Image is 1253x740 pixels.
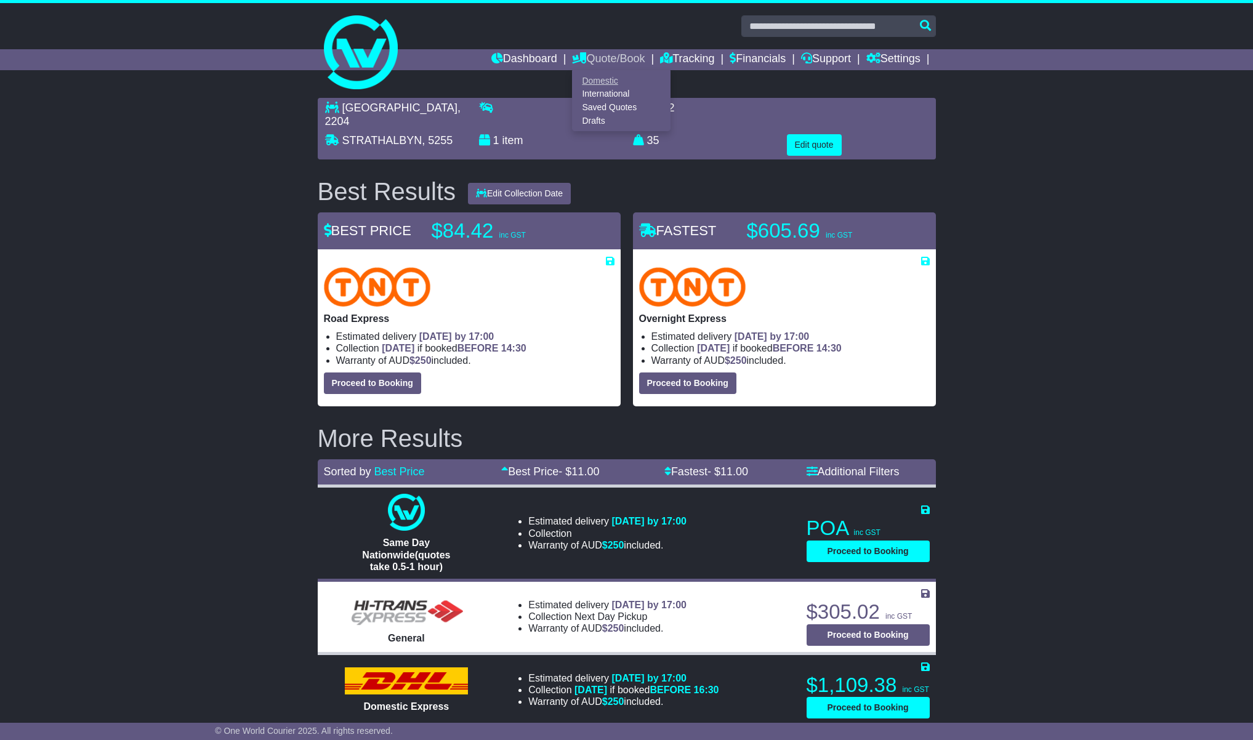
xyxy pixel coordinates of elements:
span: 250 [608,696,624,707]
span: [DATE] [574,685,607,695]
span: $ [602,623,624,633]
span: if booked [574,685,719,695]
li: Collection [528,528,687,539]
button: Proceed to Booking [639,372,736,394]
a: Best Price- $11.00 [501,465,599,478]
span: , 5255 [422,134,453,147]
p: $305.02 [807,600,930,624]
img: DHL: Domestic Express [345,667,468,694]
li: Estimated delivery [528,672,719,684]
span: STRATHALBYN [342,134,422,147]
span: Same Day Nationwide(quotes take 0.5-1 hour) [362,537,450,571]
a: Support [801,49,851,70]
li: Estimated delivery [651,331,930,342]
span: Next Day Pickup [574,611,647,622]
li: Collection [528,611,687,622]
li: Warranty of AUD included. [651,355,930,366]
li: Estimated delivery [336,331,614,342]
span: [GEOGRAPHIC_DATA] [342,102,457,114]
span: inc GST [885,612,912,621]
span: Sorted by [324,465,371,478]
span: 14:30 [501,343,526,353]
span: 16:30 [694,685,719,695]
button: Edit Collection Date [468,183,571,204]
span: [DATE] by 17:00 [611,516,687,526]
span: BEFORE [773,343,814,353]
span: 250 [608,623,624,633]
p: $84.42 [432,219,586,243]
p: $605.69 [747,219,901,243]
img: HiTrans (Machship): General [345,590,468,626]
span: FASTEST [639,223,717,238]
span: $ [602,540,624,550]
span: 1 [493,134,499,147]
a: Tracking [660,49,714,70]
span: 250 [608,540,624,550]
span: inc GST [499,231,526,239]
span: if booked [382,343,526,353]
li: Collection [336,342,614,354]
li: Collection [528,684,719,696]
li: Warranty of AUD included. [336,355,614,366]
img: One World Courier: Same Day Nationwide(quotes take 0.5-1 hour) [388,494,425,531]
span: [DATE] by 17:00 [419,331,494,342]
span: [DATE] [697,343,730,353]
img: TNT Domestic: Overnight Express [639,267,746,307]
span: 35 [647,134,659,147]
span: 250 [415,355,432,366]
img: TNT Domestic: Road Express [324,267,431,307]
p: POA [807,516,930,541]
h2: More Results [318,425,936,452]
a: Quote/Book [572,49,645,70]
span: 11.00 [720,465,748,478]
span: BEST PRICE [324,223,411,238]
a: Dashboard [491,49,557,70]
button: Proceed to Booking [324,372,421,394]
span: $ [725,355,747,366]
li: Warranty of AUD included. [528,539,687,551]
a: Saved Quotes [573,101,670,115]
span: [DATE] by 17:00 [735,331,810,342]
span: inc GST [826,231,852,239]
li: Collection [651,342,930,354]
span: inc GST [902,685,929,694]
span: $ [602,696,624,707]
button: Proceed to Booking [807,541,930,562]
a: Best Price [374,465,425,478]
span: BEFORE [457,343,499,353]
span: General [388,633,425,643]
li: Estimated delivery [528,599,687,611]
span: 11.00 [571,465,599,478]
span: $ [409,355,432,366]
a: Additional Filters [807,465,900,478]
div: Quote/Book [572,70,671,131]
li: Warranty of AUD included. [528,622,687,634]
div: Best Results [312,178,462,205]
a: Settings [866,49,921,70]
a: International [573,87,670,101]
span: if booked [697,343,841,353]
button: Proceed to Booking [807,697,930,718]
span: 14:30 [816,343,842,353]
span: inc GST [854,528,880,537]
a: Drafts [573,114,670,127]
span: © One World Courier 2025. All rights reserved. [215,726,393,736]
li: Estimated delivery [528,515,687,527]
span: [DATE] by 17:00 [611,673,687,683]
p: $1,109.38 [807,673,930,698]
button: Proceed to Booking [807,624,930,646]
span: Domestic Express [364,701,449,712]
span: - $ [707,465,748,478]
a: Financials [730,49,786,70]
span: 250 [730,355,747,366]
p: Road Express [324,313,614,324]
button: Edit quote [787,134,842,156]
span: - $ [558,465,599,478]
p: Overnight Express [639,313,930,324]
a: Fastest- $11.00 [664,465,748,478]
span: , 2204 [325,102,461,127]
span: [DATE] [382,343,414,353]
span: item [502,134,523,147]
span: BEFORE [650,685,691,695]
span: [DATE] by 17:00 [611,600,687,610]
